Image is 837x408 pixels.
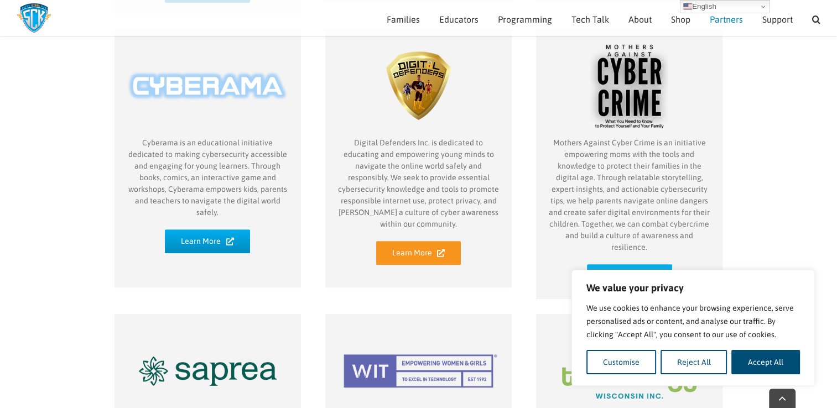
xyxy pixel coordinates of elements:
[336,137,501,230] p: Digital Defenders Inc. is dedicated to educating and empowering young minds to navigate the onlin...
[547,319,711,328] a: partner-Women-in-Tech-WI
[762,15,793,24] span: Support
[376,241,461,265] a: Learn More
[165,229,250,253] a: Learn More
[586,281,800,295] p: We value your privacy
[392,248,432,258] span: Learn More
[683,2,692,11] img: en
[181,237,221,246] span: Learn More
[336,34,501,137] img: Digital Defenders
[549,138,710,252] span: Mothers Against Cyber Crime is an initiative empowering moms with the tools and knowledge to prot...
[586,350,656,374] button: Customise
[671,15,690,24] span: Shop
[336,34,501,43] a: partner-Digital-Defenders
[126,137,290,218] p: Cyberama is an educational initiative dedicated to making cybersecurity accessible and engaging f...
[710,15,743,24] span: Partners
[17,3,51,33] img: Savvy Cyber Kids Logo
[336,319,501,328] a: partner-WIT
[571,15,609,24] span: Tech Talk
[126,34,290,137] img: Cyberama
[628,15,652,24] span: About
[387,15,420,24] span: Families
[498,15,552,24] span: Programming
[661,350,727,374] button: Reject All
[126,34,290,43] a: partner-Cyberama
[126,319,290,328] a: partner-Saprea
[547,34,711,43] a: partner-MACC
[439,15,479,24] span: Educators
[587,264,672,288] a: Learn More
[547,34,711,137] img: Mothers Against Cyber Crime
[731,350,800,374] button: Accept All
[586,301,800,341] p: We use cookies to enhance your browsing experience, serve personalised ads or content, and analys...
